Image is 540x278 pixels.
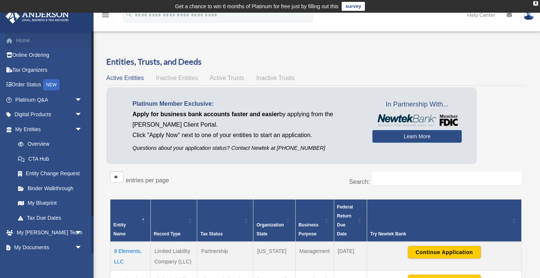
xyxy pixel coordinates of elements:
[295,199,334,242] th: Business Purpose: Activate to sort
[106,75,144,81] span: Active Entities
[5,62,94,77] a: Tax Organizers
[253,199,295,242] th: Organization State: Activate to sort
[10,137,86,152] a: Overview
[299,222,318,237] span: Business Purpose
[154,231,181,237] span: Record Type
[376,114,458,126] img: NewtekBankLogoSM.png
[113,222,126,237] span: Entity Name
[3,9,71,24] img: Anderson Advisors Platinum Portal
[5,225,94,240] a: My [PERSON_NAME] Teamarrow_drop_down
[5,92,94,107] a: Platinum Q&Aarrow_drop_down
[370,229,510,238] div: Try Newtek Bank
[10,151,90,166] a: CTA Hub
[132,143,361,153] p: Questions about your application status? Contact Newtek at [PHONE_NUMBER]
[75,122,90,137] span: arrow_drop_down
[253,242,295,271] td: [US_STATE]
[342,2,365,11] a: survey
[367,199,522,242] th: Try Newtek Bank : Activate to sort
[5,48,94,63] a: Online Ordering
[256,75,295,81] span: Inactive Trusts
[125,10,133,18] i: search
[110,242,151,271] td: 8 Elements, LLC
[43,79,60,90] div: NEW
[295,242,334,271] td: Management
[372,130,462,143] a: Learn More
[10,166,90,181] a: Entity Change Request
[132,111,279,117] span: Apply for business bank accounts faster and easier
[10,181,90,196] a: Binder Walkthrough
[75,225,90,241] span: arrow_drop_down
[334,199,367,242] th: Federal Return Due Date: Activate to sort
[150,199,197,242] th: Record Type: Activate to sort
[132,109,361,130] p: by applying from the [PERSON_NAME] Client Portal.
[523,9,534,20] img: User Pic
[372,99,462,111] span: In Partnership With...
[101,13,110,19] a: menu
[197,242,253,271] td: Partnership
[197,199,253,242] th: Tax Status: Activate to sort
[200,231,223,237] span: Tax Status
[106,56,525,68] h3: Entities, Trusts, and Deeds
[110,199,151,242] th: Entity Name: Activate to invert sorting
[5,107,94,122] a: Digital Productsarrow_drop_down
[5,77,94,93] a: Order StatusNEW
[256,222,284,237] span: Organization State
[5,122,90,137] a: My Entitiesarrow_drop_down
[337,204,353,237] span: Federal Return Due Date
[5,240,94,255] a: My Documentsarrow_drop_down
[334,242,367,271] td: [DATE]
[132,130,361,140] p: Click "Apply Now" next to one of your entities to start an application.
[75,107,90,123] span: arrow_drop_down
[132,99,361,109] p: Platinum Member Exclusive:
[126,177,169,183] label: entries per page
[5,33,94,48] a: Home
[210,75,244,81] span: Active Trusts
[408,246,481,259] button: Continue Application
[75,240,90,255] span: arrow_drop_down
[175,2,339,11] div: Get a chance to win 6 months of Platinum for free just by filling out this
[156,75,198,81] span: Inactive Entities
[533,1,538,6] div: close
[150,242,197,271] td: Limited Liability Company (LLC)
[349,179,370,185] label: Search:
[10,210,90,225] a: Tax Due Dates
[75,92,90,108] span: arrow_drop_down
[101,10,110,19] i: menu
[10,196,90,211] a: My Blueprint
